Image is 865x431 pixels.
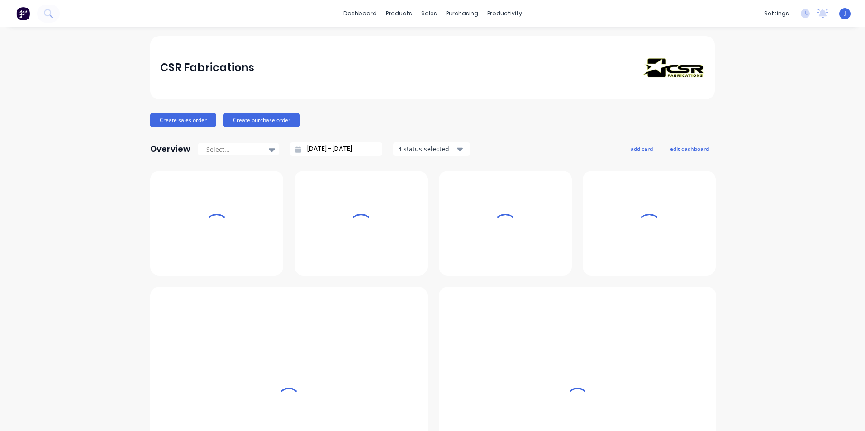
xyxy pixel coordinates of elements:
[393,142,470,156] button: 4 status selected
[664,143,715,155] button: edit dashboard
[642,58,705,77] img: CSR Fabrications
[381,7,417,20] div: products
[844,9,846,18] span: J
[625,143,659,155] button: add card
[398,144,455,154] div: 4 status selected
[223,113,300,127] button: Create purchase order
[150,113,216,127] button: Create sales order
[150,140,190,158] div: Overview
[417,7,442,20] div: sales
[339,7,381,20] a: dashboard
[442,7,483,20] div: purchasing
[483,7,527,20] div: productivity
[16,7,30,20] img: Factory
[760,7,794,20] div: settings
[160,59,254,77] div: CSR Fabrications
